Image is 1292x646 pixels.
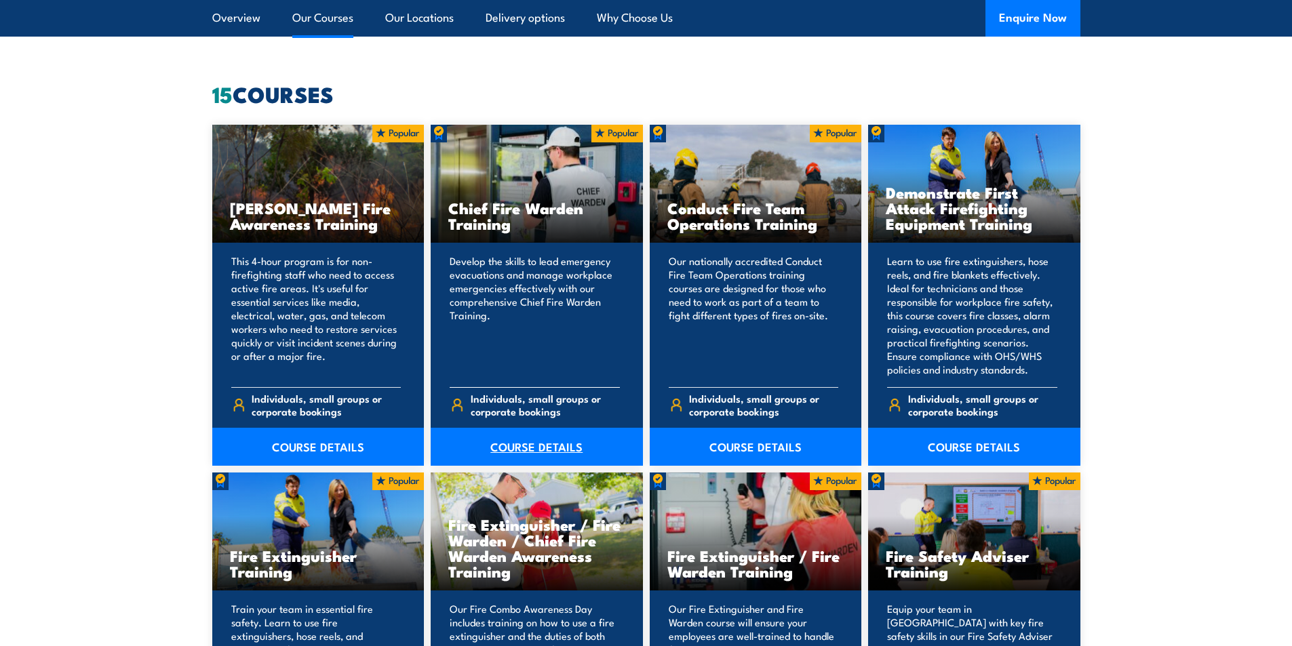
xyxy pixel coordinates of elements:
[212,77,233,110] strong: 15
[230,548,407,579] h3: Fire Extinguisher Training
[669,254,839,376] p: Our nationally accredited Conduct Fire Team Operations training courses are designed for those wh...
[212,84,1080,103] h2: COURSES
[252,392,401,418] span: Individuals, small groups or corporate bookings
[868,428,1080,466] a: COURSE DETAILS
[667,548,844,579] h3: Fire Extinguisher / Fire Warden Training
[431,428,643,466] a: COURSE DETAILS
[448,200,625,231] h3: Chief Fire Warden Training
[689,392,838,418] span: Individuals, small groups or corporate bookings
[450,254,620,376] p: Develop the skills to lead emergency evacuations and manage workplace emergencies effectively wit...
[908,392,1057,418] span: Individuals, small groups or corporate bookings
[886,184,1063,231] h3: Demonstrate First Attack Firefighting Equipment Training
[448,517,625,579] h3: Fire Extinguisher / Fire Warden / Chief Fire Warden Awareness Training
[231,254,402,376] p: This 4-hour program is for non-firefighting staff who need to access active fire areas. It's usef...
[667,200,844,231] h3: Conduct Fire Team Operations Training
[650,428,862,466] a: COURSE DETAILS
[887,254,1057,376] p: Learn to use fire extinguishers, hose reels, and fire blankets effectively. Ideal for technicians...
[230,200,407,231] h3: [PERSON_NAME] Fire Awareness Training
[471,392,620,418] span: Individuals, small groups or corporate bookings
[886,548,1063,579] h3: Fire Safety Adviser Training
[212,428,425,466] a: COURSE DETAILS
